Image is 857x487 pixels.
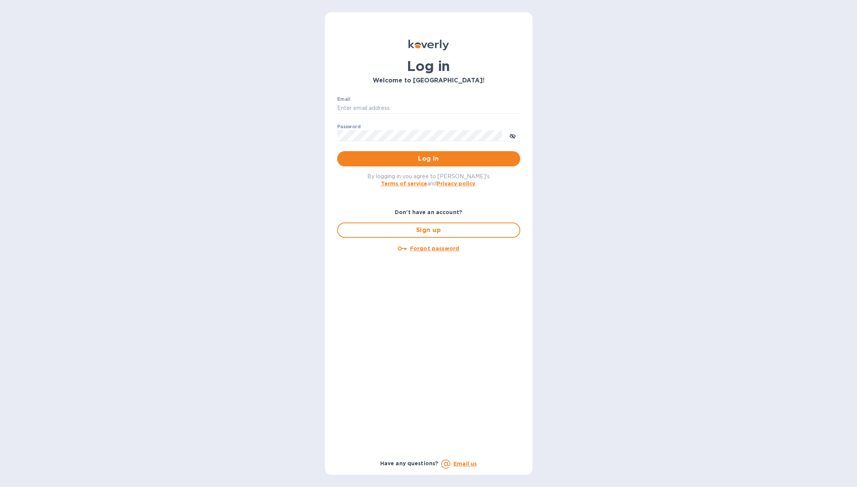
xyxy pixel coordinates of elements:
a: Terms of service [381,181,427,187]
u: Forgot password [410,245,459,252]
h3: Welcome to [GEOGRAPHIC_DATA]! [337,77,520,84]
a: Email us [453,461,477,467]
h1: Log in [337,58,520,74]
span: Log in [343,154,514,163]
span: Sign up [344,226,513,235]
label: Password [337,124,360,129]
img: Koverly [408,40,449,50]
button: Log in [337,151,520,166]
button: toggle password visibility [505,128,520,143]
b: Don't have an account? [395,209,462,215]
b: Have any questions? [380,460,439,466]
span: By logging in you agree to [PERSON_NAME]'s and . [367,173,490,187]
label: Email [337,97,351,102]
button: Sign up [337,223,520,238]
input: Enter email address [337,103,520,114]
a: Privacy policy [437,181,475,187]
